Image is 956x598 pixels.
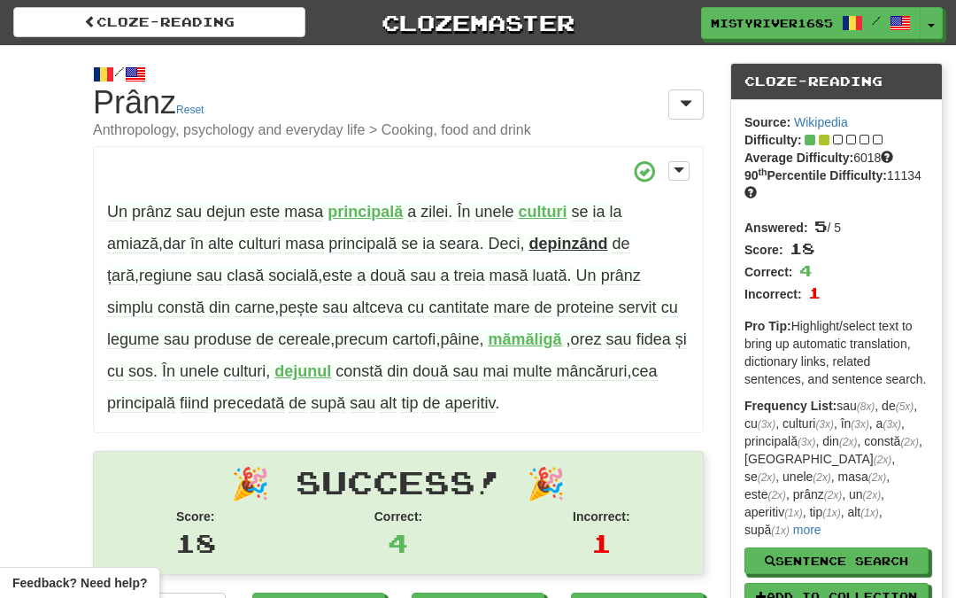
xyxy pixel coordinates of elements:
[206,203,245,221] span: dejun
[675,330,687,349] span: și
[107,525,283,561] div: 18
[422,394,440,413] span: de
[176,203,202,221] span: sau
[457,203,470,221] span: În
[808,283,821,302] span: 1
[744,548,929,574] button: Sentence Search
[350,394,375,413] span: sau
[839,436,857,448] em: (2x)
[139,267,192,285] span: regiune
[401,235,418,253] span: se
[370,267,405,285] span: două
[412,362,448,381] span: două
[440,330,479,349] span: pâine
[107,362,658,413] span: , .
[176,104,204,116] a: Reset
[322,299,348,317] span: sau
[767,489,785,501] em: (2x)
[790,238,814,258] span: 18
[528,235,607,252] strong: depinzând
[107,235,630,285] span: , , .
[284,203,323,221] span: masa
[759,167,767,177] sup: th
[420,203,448,221] span: zilei
[793,523,821,537] a: more
[279,299,318,317] span: pește
[235,299,274,317] span: carne
[883,418,900,431] em: (3x)
[238,235,281,253] span: culturi
[571,330,602,349] span: orez
[107,299,153,317] span: simplu
[482,362,508,381] span: mai
[612,235,629,253] span: de
[107,362,124,381] span: cu
[711,15,833,31] span: MistyRiver1685
[661,299,678,317] span: cu
[744,168,887,183] strong: 90 Percentile Difficulty:
[213,394,284,413] span: precedată
[744,167,929,202] div: 11134
[444,394,495,413] span: aperitiv
[176,509,215,524] strong: Score:
[758,471,775,484] em: (2x)
[813,471,830,484] em: (2x)
[128,362,153,381] span: sos
[851,418,868,431] em: (3x)
[860,507,878,519] em: (1x)
[328,235,397,253] span: principală
[107,394,175,413] span: principală
[576,267,597,285] span: Un
[474,203,513,221] span: unele
[744,149,929,167] div: 6018
[180,362,219,381] span: unele
[731,64,942,100] div: Cloze-Reading
[771,524,789,537] em: (1x)
[799,260,812,280] span: 4
[93,85,704,138] h1: Prânz
[374,509,422,524] strong: Correct:
[164,330,189,349] span: sau
[513,525,690,561] div: 1
[488,330,561,348] strong: mămăligă
[601,267,641,285] span: prânz
[335,330,388,349] span: precum
[632,362,658,381] span: cea
[868,471,886,484] em: (2x)
[572,203,589,221] span: se
[488,235,520,253] span: Deci
[744,115,790,129] strong: Source:
[744,151,853,165] strong: Average Difficulty:
[208,235,234,253] span: alte
[311,394,345,413] span: supă
[439,235,479,253] span: seara
[872,14,881,27] span: /
[900,436,918,448] em: (2x)
[744,399,836,413] strong: Frequency List:
[744,317,929,388] p: Highlight/select text to bring up automatic translation, dictionary links, related sentences, and...
[452,362,478,381] span: sau
[606,330,632,349] span: sau
[274,362,331,380] strong: dejunul
[332,7,624,38] a: Clozemaster
[328,203,403,221] strong: principală
[744,243,783,257] strong: Score:
[636,330,671,349] span: fidea
[158,299,204,317] span: constă
[822,507,840,519] em: (1x)
[593,203,605,221] span: ia
[322,267,352,285] span: este
[557,299,614,317] span: proteine
[744,287,802,301] strong: Incorrect:
[392,330,436,349] span: cartofi
[132,203,172,221] span: prânz
[352,299,403,317] span: altceva
[610,203,622,221] span: la
[278,330,330,349] span: cereale
[107,267,135,285] span: țară
[107,203,127,221] span: Un
[180,394,209,413] span: fiind
[513,362,551,381] span: multe
[453,267,484,285] span: treia
[744,397,929,539] p: sau , de , cu , culturi , în , a , principală , din , constă , [GEOGRAPHIC_DATA] , se , unele , m...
